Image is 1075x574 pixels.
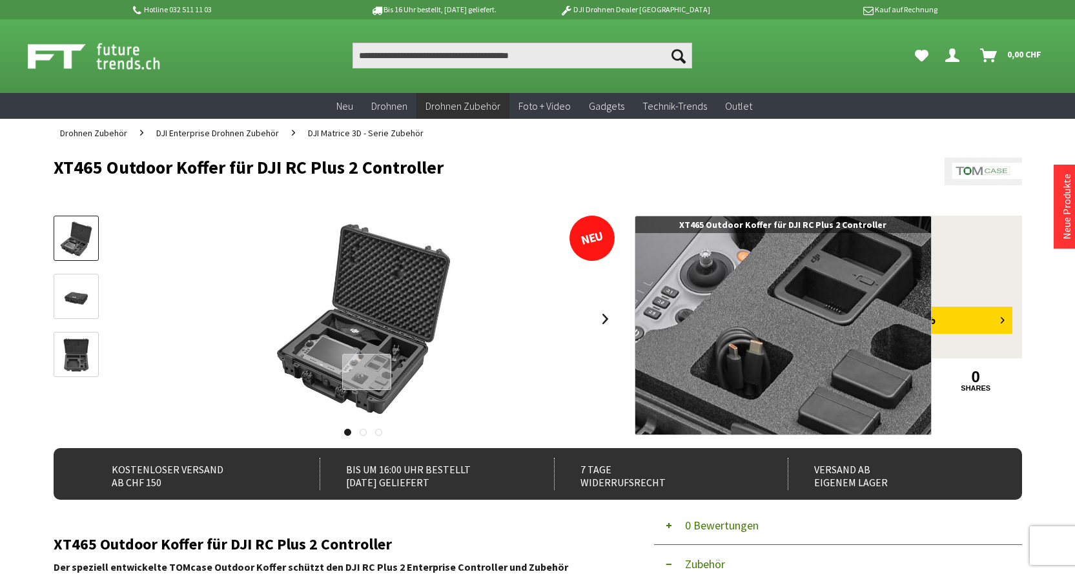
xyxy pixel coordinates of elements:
a: Meine Favoriten [908,43,935,68]
div: Versand ab eigenem Lager [788,458,994,490]
div: 7 Tage Widerrufsrecht [554,458,760,490]
p: Bis 16 Uhr bestellt, [DATE] geliefert. [333,2,534,17]
img: Vorschau: XT465 Outdoor Koffer für DJI RC Plus 2 Controller [57,220,95,258]
p: DJI Drohnen Dealer [GEOGRAPHIC_DATA] [534,2,735,17]
span: XT465 Outdoor Koffer für DJI RC Plus 2 Controller [679,219,886,231]
span: Outlet [725,99,752,112]
span: Technik-Trends [642,99,707,112]
span: Drohnen Zubehör [60,127,127,139]
span: Foto + Video [518,99,571,112]
a: Neue Produkte [1060,174,1073,240]
div: Bis um 16:00 Uhr bestellt [DATE] geliefert [320,458,526,490]
a: Neu [327,93,362,119]
p: Kauf auf Rechnung [736,2,937,17]
a: Warenkorb [975,43,1048,68]
div: Kostenloser Versand ab CHF 150 [86,458,292,490]
span: Drohnen Zubehör [425,99,500,112]
a: Dein Konto [940,43,970,68]
img: Shop Futuretrends - zur Startseite wechseln [28,40,189,72]
a: Drohnen Zubehör [54,119,134,147]
a: Drohnen Zubehör [416,93,509,119]
a: Technik-Trends [633,93,716,119]
p: Hotline 032 511 11 03 [131,2,333,17]
a: 0 [931,370,1021,384]
img: XT465 Outdoor Koffer für DJI RC Plus 2 Controller [260,216,467,422]
h2: XT465 Outdoor Koffer für DJI RC Plus 2 Controller [54,536,615,553]
a: Gadgets [580,93,633,119]
span: DJI Matrice 3D - Serie Zubehör [308,127,424,139]
a: Outlet [716,93,761,119]
img: TomCase [945,158,1022,185]
a: Drohnen [362,93,416,119]
span: Gadgets [589,99,624,112]
input: Produkt, Marke, Kategorie, EAN, Artikelnummer… [353,43,692,68]
span: 0,00 CHF [1007,44,1041,65]
span: Neu [336,99,353,112]
a: DJI Enterprise Drohnen Zubehör [150,119,285,147]
a: DJI Matrice 3D - Serie Zubehör [302,119,430,147]
a: shares [931,384,1021,393]
span: Drohnen [371,99,407,112]
span: DJI Enterprise Drohnen Zubehör [156,127,279,139]
button: 0 Bewertungen [654,506,1022,545]
button: Suchen [665,43,692,68]
a: Foto + Video [509,93,580,119]
h1: XT465 Outdoor Koffer für DJI RC Plus 2 Controller [54,158,828,177]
